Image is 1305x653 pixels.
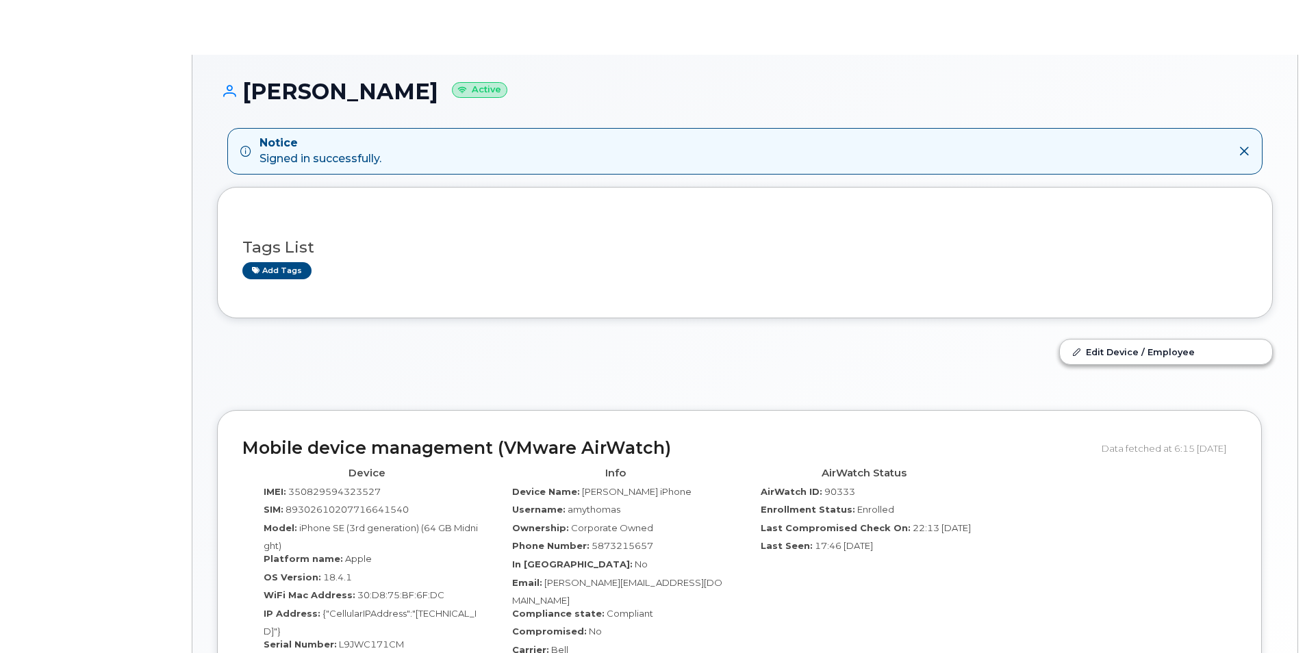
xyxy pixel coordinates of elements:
[1102,435,1237,461] div: Data fetched at 6:15 [DATE]
[288,486,381,497] span: 350829594323527
[259,136,381,151] strong: Notice
[323,572,352,582] span: 18.4.1
[750,468,978,479] h4: AirWatch Status
[357,589,444,600] span: 30:D8:75:BF:6F:DC
[815,540,873,551] span: 17:46 [DATE]
[582,486,692,497] span: [PERSON_NAME] iPhone
[761,503,855,516] label: Enrollment Status:
[264,571,321,584] label: OS Version:
[1060,340,1272,364] a: Edit Device / Employee
[242,262,312,279] a: Add tags
[512,522,569,535] label: Ownership:
[857,504,894,515] span: Enrolled
[635,559,648,569] span: No
[259,136,381,167] div: Signed in successfully.
[607,608,653,619] span: Compliant
[512,607,605,620] label: Compliance state:
[592,540,653,551] span: 5873215657
[512,503,566,516] label: Username:
[242,439,1091,458] h2: Mobile device management (VMware AirWatch)
[264,503,283,516] label: SIM:
[761,522,911,535] label: Last Compromised Check On:
[761,485,822,498] label: AirWatch ID:
[339,639,404,650] span: L9JWC171CM
[264,607,320,620] label: IP Address:
[452,82,507,98] small: Active
[761,539,813,552] label: Last Seen:
[571,522,653,533] span: Corporate Owned
[913,522,971,533] span: 22:13 [DATE]
[264,485,286,498] label: IMEI:
[501,468,729,479] h4: Info
[217,79,1273,103] h1: [PERSON_NAME]
[286,504,409,515] span: 89302610207716641540
[568,504,620,515] span: amythomas
[253,468,481,479] h4: Device
[512,539,590,552] label: Phone Number:
[264,638,337,651] label: Serial Number:
[264,608,477,637] span: {"CellularIPAddress":"[TECHNICAL_ID]"}
[264,589,355,602] label: WiFi Mac Address:
[264,522,478,552] span: iPhone SE (3rd generation) (64 GB Midnight)
[512,485,580,498] label: Device Name:
[824,486,855,497] span: 90333
[512,558,633,571] label: In [GEOGRAPHIC_DATA]:
[512,576,542,589] label: Email:
[264,522,297,535] label: Model:
[345,553,372,564] span: Apple
[264,552,343,565] label: Platform name:
[512,625,587,638] label: Compromised:
[589,626,602,637] span: No
[242,239,1247,256] h3: Tags List
[512,577,722,606] span: [PERSON_NAME][EMAIL_ADDRESS][DOMAIN_NAME]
